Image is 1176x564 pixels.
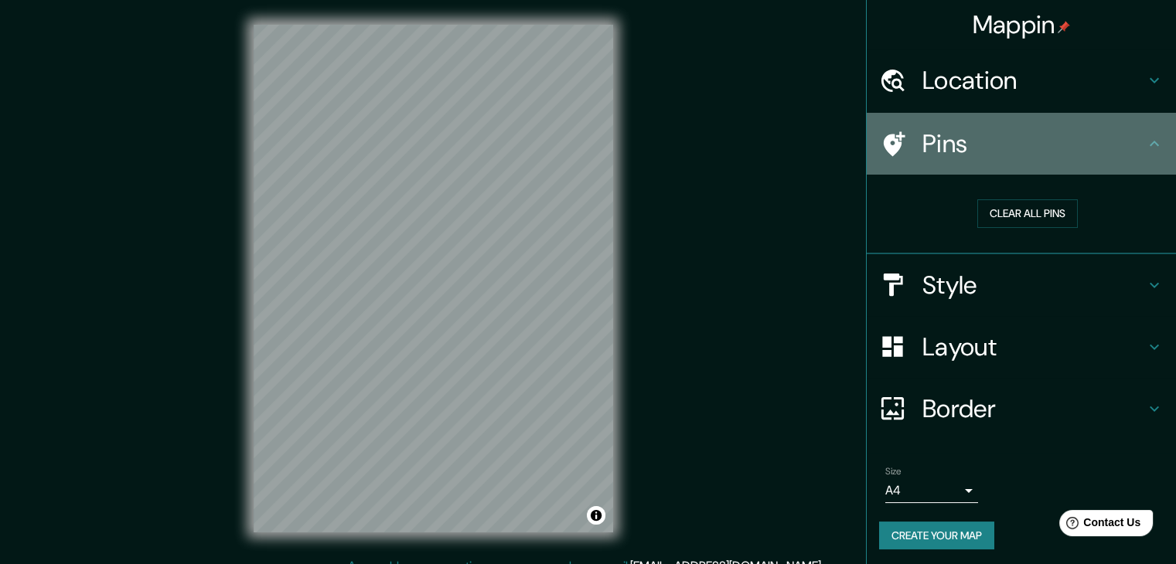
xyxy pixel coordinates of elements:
button: Toggle attribution [587,506,605,525]
canvas: Map [254,25,613,532]
iframe: Help widget launcher [1038,504,1159,547]
button: Create your map [879,522,994,550]
h4: Pins [922,128,1145,159]
div: Style [867,254,1176,316]
div: Border [867,378,1176,440]
h4: Layout [922,331,1145,362]
img: pin-icon.png [1058,21,1070,33]
h4: Style [922,270,1145,301]
div: Location [867,49,1176,111]
button: Clear all pins [977,199,1078,228]
h4: Mappin [973,9,1071,40]
div: Layout [867,316,1176,378]
div: A4 [885,478,978,503]
h4: Border [922,393,1145,424]
label: Size [885,464,902,477]
h4: Location [922,65,1145,96]
div: Pins [867,113,1176,175]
